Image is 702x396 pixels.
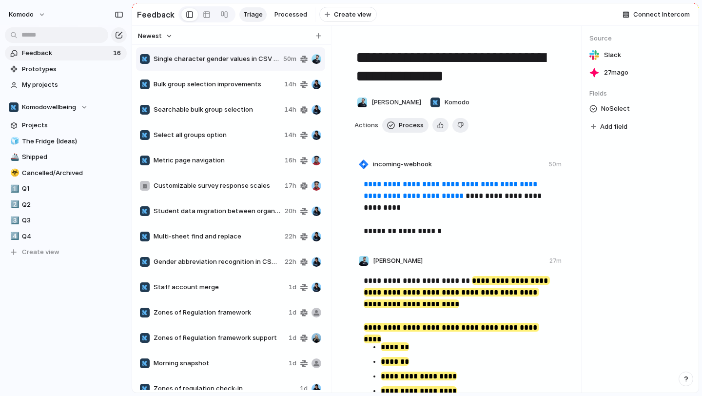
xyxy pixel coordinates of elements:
div: 2️⃣ [10,199,17,210]
span: [PERSON_NAME] [371,98,421,107]
span: 14h [284,79,296,89]
button: 2️⃣ [9,200,19,210]
span: Fields [589,89,691,99]
button: Komodo [428,95,472,110]
button: 4️⃣ [9,232,19,241]
button: Connect Intercom [619,7,694,22]
span: Q2 [22,200,123,210]
span: Processed [274,10,307,20]
span: 27m ago [604,68,628,78]
span: Bulk group selection improvements [154,79,280,89]
span: Staff account merge [154,282,285,292]
span: Metric page navigation [154,156,281,165]
span: Gender abbreviation recognition in CSV upload [154,257,281,267]
span: Feedback [22,48,110,58]
div: 3️⃣ [10,215,17,226]
button: Komodo [4,7,51,22]
button: ☣️ [9,168,19,178]
a: 🧊The Fridge (Ideas) [5,134,127,149]
span: Create view [22,247,59,257]
button: 🧊 [9,137,19,146]
span: Single character gender values in CSV import [154,54,279,64]
button: Add field [589,120,629,133]
a: ☣️Cancelled/Archived [5,166,127,180]
span: Add field [600,122,627,132]
span: 1d [289,358,296,368]
span: Slack [604,50,621,60]
a: Processed [271,7,311,22]
span: Select all groups option [154,130,280,140]
span: Searchable bulk group selection [154,105,280,115]
span: 16h [285,156,296,165]
button: Delete [452,118,468,133]
a: Slack [589,48,691,62]
button: Create view [5,245,127,259]
a: 1️⃣Q1 [5,181,127,196]
a: Triage [239,7,267,22]
span: Komodowellbeing [22,102,76,112]
span: Komodo [9,10,34,20]
span: 1d [289,308,296,317]
button: Komodowellbeing [5,100,127,115]
span: Connect Intercom [633,10,690,20]
span: Zones of Regulation framework [154,308,285,317]
button: 🚢 [9,152,19,162]
span: Projects [22,120,123,130]
a: Projects [5,118,127,133]
span: The Fridge (Ideas) [22,137,123,146]
span: Q3 [22,216,123,225]
a: Prototypes [5,62,127,77]
div: 50m [548,160,562,169]
span: Morning snapshot [154,358,285,368]
span: 22h [285,232,296,241]
span: 14h [284,105,296,115]
button: Create view [319,7,377,22]
a: 2️⃣Q2 [5,198,127,212]
span: 22h [285,257,296,267]
div: 1️⃣ [10,183,17,195]
a: Feedback16 [5,46,127,60]
a: 🚢Shipped [5,150,127,164]
span: 1d [289,333,296,343]
span: Actions [354,120,378,130]
span: My projects [22,80,123,90]
span: 20h [285,206,296,216]
button: Newest [136,30,174,42]
span: Newest [138,31,162,41]
button: 3️⃣ [9,216,19,225]
span: 17h [285,181,296,191]
span: 50m [283,54,296,64]
h2: Feedback [137,9,175,20]
span: Cancelled/Archived [22,168,123,178]
span: 1d [300,384,308,394]
div: 27m [549,257,562,265]
button: [PERSON_NAME] [354,95,424,110]
a: My projects [5,78,127,92]
button: 1️⃣ [9,184,19,194]
div: 🧊 [10,136,17,147]
span: Komodo [445,98,469,107]
button: Process [382,118,429,133]
span: Q4 [22,232,123,241]
a: 3️⃣Q3 [5,213,127,228]
span: 16 [113,48,123,58]
span: Zones of Regulation framework support [154,333,285,343]
span: Create view [334,10,371,20]
span: Customizable survey response scales [154,181,281,191]
span: Multi-sheet find and replace [154,232,281,241]
span: Prototypes [22,64,123,74]
span: Shipped [22,152,123,162]
span: [PERSON_NAME] [373,256,423,266]
span: Triage [243,10,263,20]
span: 14h [284,130,296,140]
span: 1d [289,282,296,292]
span: No Select [601,103,630,115]
a: 4️⃣Q4 [5,229,127,244]
span: Zones of regulation check-in [154,384,296,394]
